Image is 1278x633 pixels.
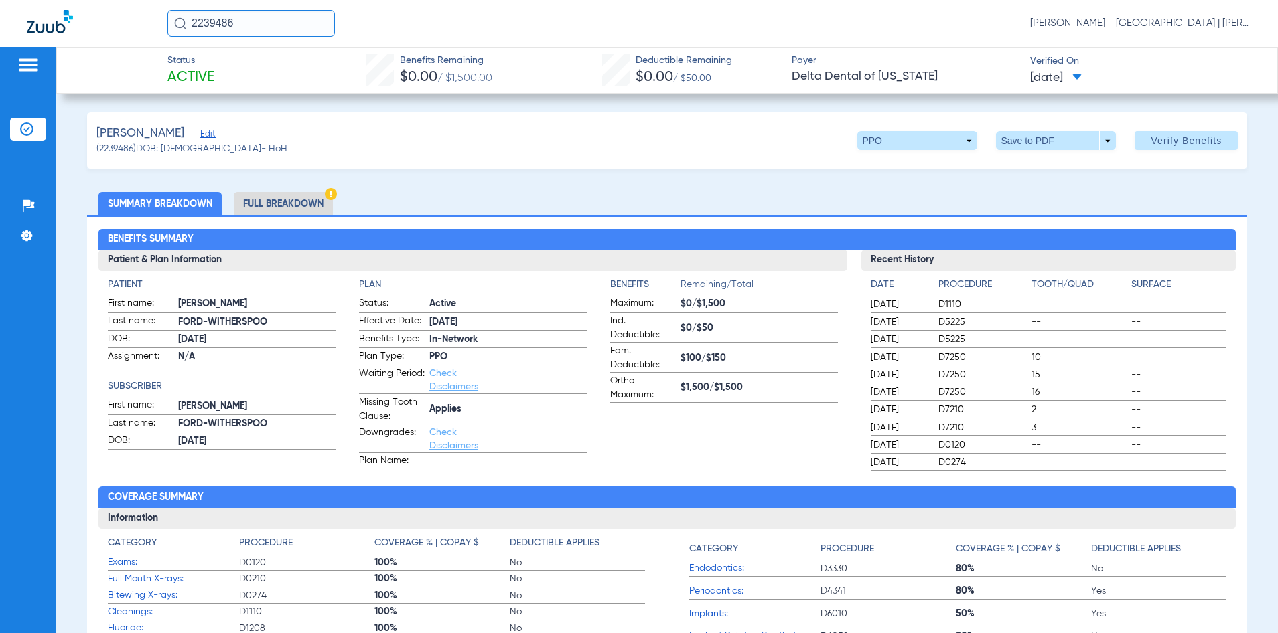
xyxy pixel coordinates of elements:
[871,278,927,296] app-breakdown-title: Date
[1030,17,1251,30] span: [PERSON_NAME] - [GEOGRAPHIC_DATA] | [PERSON_NAME]
[1131,278,1226,292] h4: Surface
[1032,421,1127,434] span: 3
[871,456,927,469] span: [DATE]
[174,17,186,29] img: Search Icon
[510,589,645,602] span: No
[1131,315,1226,329] span: --
[178,297,336,311] span: [PERSON_NAME]
[167,54,214,68] span: Status
[429,369,478,391] a: Check Disclaimers
[1091,584,1226,598] span: Yes
[871,385,927,399] span: [DATE]
[108,555,239,569] span: Exams:
[938,456,1027,469] span: D0274
[108,314,173,330] span: Last name:
[689,607,821,621] span: Implants:
[98,229,1236,250] h2: Benefits Summary
[1131,351,1226,364] span: --
[108,379,336,393] app-breakdown-title: Subscriber
[938,421,1027,434] span: D7210
[1131,385,1226,399] span: --
[871,421,927,434] span: [DATE]
[359,395,425,424] span: Missing Tooth Clause:
[681,278,838,296] span: Remaining/Total
[178,315,336,329] span: FORD-WITHERSPOO
[956,584,1091,598] span: 80%
[610,344,676,372] span: Fam. Deductible:
[792,54,1018,68] span: Payer
[429,315,587,329] span: [DATE]
[871,298,927,311] span: [DATE]
[821,562,956,575] span: D3330
[636,70,673,84] span: $0.00
[1091,542,1181,556] h4: Deductible Applies
[374,536,510,555] app-breakdown-title: Coverage % | Copay $
[610,278,681,292] h4: Benefits
[1131,421,1226,434] span: --
[938,403,1027,416] span: D7210
[98,508,1236,529] h3: Information
[1030,70,1082,86] span: [DATE]
[325,188,337,200] img: Hazard
[239,556,374,569] span: D0120
[1211,569,1278,633] iframe: Chat Widget
[792,68,1018,85] span: Delta Dental of [US_STATE]
[359,296,425,312] span: Status:
[374,556,510,569] span: 100%
[108,332,173,348] span: DOB:
[108,536,157,550] h4: Category
[374,605,510,618] span: 100%
[610,374,676,402] span: Ortho Maximum:
[681,381,838,395] span: $1,500/$1,500
[359,278,587,292] h4: Plan
[938,298,1027,311] span: D1110
[821,542,874,556] h4: Procedure
[108,296,173,312] span: First name:
[938,315,1027,329] span: D5225
[400,70,437,84] span: $0.00
[1091,562,1226,575] span: No
[1135,131,1238,150] button: Verify Benefits
[636,54,732,68] span: Deductible Remaining
[871,403,927,416] span: [DATE]
[108,398,173,414] span: First name:
[1032,456,1127,469] span: --
[681,321,838,335] span: $0/$50
[178,333,336,347] span: [DATE]
[610,296,676,312] span: Maximum:
[956,542,1060,556] h4: Coverage % | Copay $
[1032,351,1127,364] span: 10
[429,297,587,311] span: Active
[821,607,956,620] span: D6010
[359,426,425,452] span: Downgrades:
[1030,54,1257,68] span: Verified On
[239,605,374,618] span: D1110
[98,192,222,215] li: Summary Breakdown
[1032,438,1127,452] span: --
[821,584,956,598] span: D4341
[178,417,336,431] span: FORD-WITHERSPOO
[108,349,173,365] span: Assignment:
[1032,278,1127,296] app-breakdown-title: Tooth/Quad
[1091,536,1226,561] app-breakdown-title: Deductible Applies
[689,542,738,556] h4: Category
[938,385,1027,399] span: D7250
[429,428,478,450] a: Check Disclaimers
[871,438,927,452] span: [DATE]
[374,589,510,602] span: 100%
[108,416,173,432] span: Last name:
[1131,333,1226,346] span: --
[996,131,1116,150] button: Save to PDF
[96,142,287,156] span: (2239486) DOB: [DEMOGRAPHIC_DATA] - HoH
[108,278,336,292] app-breakdown-title: Patient
[27,10,73,33] img: Zuub Logo
[17,57,39,73] img: hamburger-icon
[1131,456,1226,469] span: --
[1032,278,1127,292] h4: Tooth/Quad
[167,10,335,37] input: Search for patients
[178,399,336,414] span: [PERSON_NAME]
[429,350,587,364] span: PPO
[871,333,927,346] span: [DATE]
